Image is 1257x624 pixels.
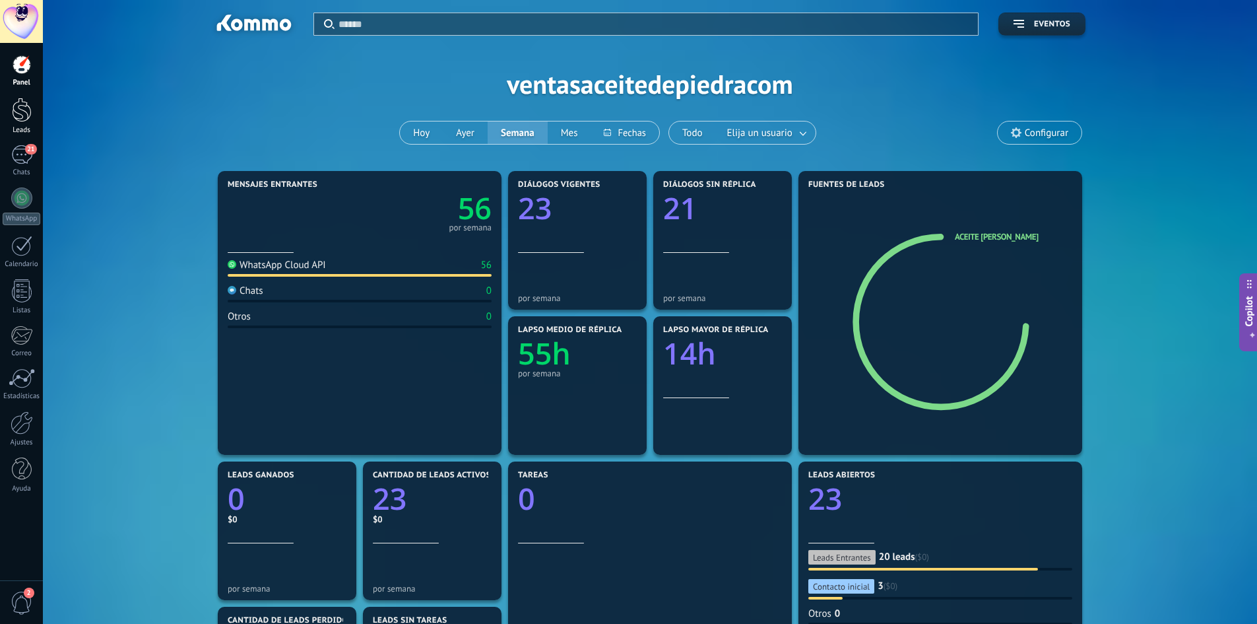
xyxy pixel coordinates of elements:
div: Leads [3,126,41,135]
div: Correo [3,349,41,358]
span: Eventos [1034,20,1070,29]
button: Todo [669,121,716,144]
a: 0 [518,479,782,519]
button: Mes [548,121,591,144]
div: por semana [228,584,346,594]
div: Chats [3,168,41,177]
button: Fechas [591,121,659,144]
span: Fuentes de leads [808,180,885,190]
text: 55h [518,333,571,374]
button: Ayer [443,121,488,144]
a: 23 [808,479,1072,519]
text: 21 [663,188,697,228]
img: Chats [228,286,236,295]
div: por semana [663,293,782,303]
text: 0 [518,479,535,519]
div: 0 [486,310,492,323]
div: $0 [228,514,346,525]
div: WhatsApp [3,213,40,225]
span: 21 [25,144,36,155]
a: Contacto inicial [808,580,874,592]
button: Semana [488,121,548,144]
div: por semana [373,584,492,594]
div: Ayuda [3,485,41,493]
div: por semana [449,225,492,231]
a: Leads Entrantes [808,551,876,563]
a: Otros [808,607,831,620]
a: 56 [360,188,492,228]
text: 0 [228,479,245,519]
span: ($0) [915,551,928,563]
a: Aceite [PERSON_NAME] [955,231,1039,242]
span: Contacto inicial [813,581,870,592]
div: Calendario [3,260,41,269]
button: Hoy [400,121,443,144]
span: Mensajes entrantes [228,180,317,190]
a: 0 [228,479,346,519]
div: Contacto inicial [808,579,874,594]
span: Leads Entrantes [813,552,871,563]
div: Panel [3,79,41,87]
span: 2 [24,588,34,598]
a: 3($0) [878,580,900,592]
text: 23 [518,188,552,228]
text: 56 [458,188,492,228]
div: Leads Entrantes [808,550,876,565]
span: Configurar [1025,127,1068,139]
span: ($0) [884,580,897,592]
div: Chats [228,285,263,297]
span: Copilot [1242,296,1256,326]
span: Leads ganados [228,471,294,480]
button: Eventos [998,13,1085,36]
a: 0 [835,607,841,620]
a: 23 [373,479,492,519]
div: Listas [3,306,41,315]
div: Estadísticas [3,392,41,401]
div: Ajustes [3,438,41,447]
span: Cantidad de leads activos [373,471,491,480]
span: Tareas [518,471,548,480]
div: $0 [373,514,492,525]
div: WhatsApp Cloud API [228,259,326,271]
a: 20 leads($0) [879,551,932,563]
div: por semana [518,368,637,378]
text: 23 [373,479,406,519]
div: 0 [486,285,492,297]
div: 56 [481,259,492,271]
text: 14h [663,333,716,374]
button: Elija un usuario [716,121,816,144]
span: Diálogos sin réplica [663,180,756,190]
a: 14h [663,333,782,374]
img: WhatsApp Cloud API [228,260,236,269]
span: Lapso medio de réplica [518,326,622,335]
span: Lapso mayor de réplica [663,326,768,335]
span: Elija un usuario [725,124,795,142]
div: por semana [518,293,637,303]
text: 23 [808,479,842,519]
span: Diálogos vigentes [518,180,600,190]
div: Otros [228,310,251,323]
span: Leads abiertos [808,471,875,480]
